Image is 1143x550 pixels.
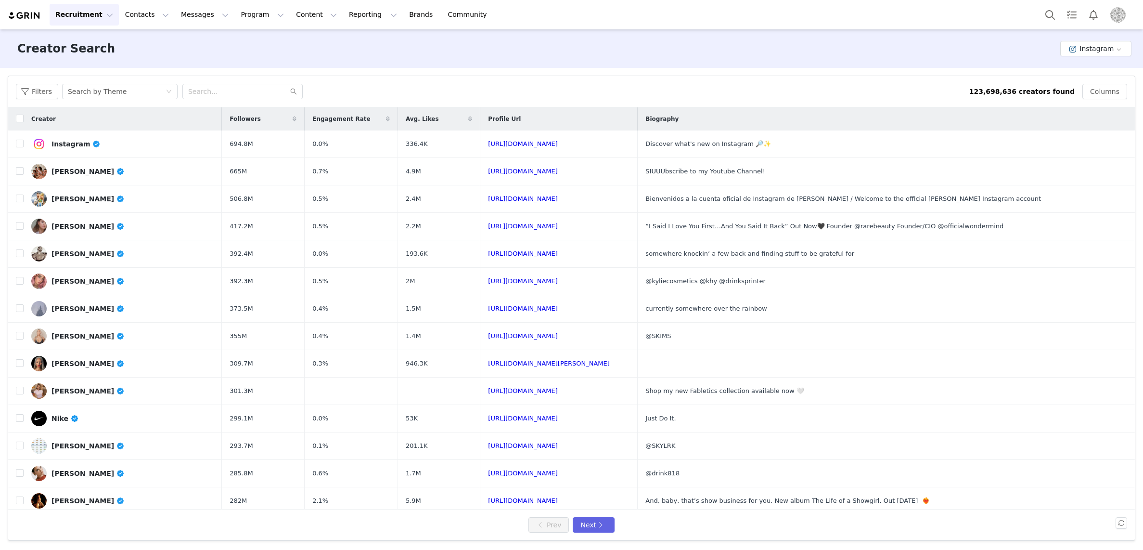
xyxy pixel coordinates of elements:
[51,168,125,175] div: [PERSON_NAME]
[31,356,47,371] img: v2
[51,497,125,505] div: [PERSON_NAME]
[230,469,253,478] span: 285.8M
[50,4,119,26] button: Recruitment
[488,115,521,123] span: Profile Url
[230,359,253,368] span: 309.7M
[488,497,558,504] a: [URL][DOMAIN_NAME]
[68,84,127,99] div: Search by Theme
[442,4,497,26] a: Community
[31,301,214,316] a: [PERSON_NAME]
[16,84,58,99] button: Filters
[488,415,558,422] a: [URL][DOMAIN_NAME]
[406,304,421,314] span: 1.5M
[645,497,929,504] span: And, baby, that’s show business for you. New album The Life of a Showgirl. Out [DATE] ❤️‍🔥
[488,250,558,257] a: [URL][DOMAIN_NAME]
[488,305,558,312] a: [URL][DOMAIN_NAME]
[51,332,125,340] div: [PERSON_NAME]
[645,415,676,422] span: Just Do It.
[406,194,421,204] span: 2.4M
[8,11,41,20] img: grin logo
[230,304,253,314] span: 373.5M
[31,438,47,454] img: v2
[528,517,569,533] button: Prev
[31,274,47,289] img: v2
[1104,7,1135,23] button: Profile
[31,493,214,509] a: [PERSON_NAME]
[51,277,125,285] div: [PERSON_NAME]
[51,195,125,203] div: [PERSON_NAME]
[645,168,765,175] span: SIUUUbscribe to my Youtube Channel!
[230,414,253,423] span: 299.1M
[645,442,675,449] span: @SKYLRK
[645,250,854,257] span: somewhere knockin’ a few back and finding stuff to be grateful for
[312,167,328,176] span: 0.7%
[290,88,297,95] i: icon: search
[31,301,47,316] img: v2
[488,195,558,202] a: [URL][DOMAIN_NAME]
[31,136,47,152] img: v2
[406,276,415,286] span: 2M
[488,387,558,394] a: [URL][DOMAIN_NAME]
[312,469,328,478] span: 0.6%
[406,115,439,123] span: Avg. Likes
[406,249,428,259] span: 193.6K
[406,496,421,506] span: 5.9M
[31,219,47,234] img: v2
[31,466,47,481] img: v2
[312,194,328,204] span: 0.5%
[488,223,558,230] a: [URL][DOMAIN_NAME]
[51,360,125,367] div: [PERSON_NAME]
[230,441,253,451] span: 293.7M
[31,438,214,454] a: [PERSON_NAME]
[312,414,328,423] span: 0.0%
[406,359,428,368] span: 946.3K
[406,441,428,451] span: 201.1K
[31,136,214,152] a: Instagram
[312,222,328,231] span: 0.5%
[1083,4,1104,26] button: Notifications
[312,304,328,314] span: 0.4%
[31,466,214,481] a: [PERSON_NAME]
[31,191,47,207] img: v2
[31,246,214,262] a: [PERSON_NAME]
[230,194,253,204] span: 506.8M
[969,87,1075,97] div: 123,698,636 creators found
[645,470,680,477] span: @drink818
[403,4,441,26] a: Brands
[312,331,328,341] span: 0.4%
[31,328,214,344] a: [PERSON_NAME]
[119,4,175,26] button: Contacts
[31,219,214,234] a: [PERSON_NAME]
[31,164,214,179] a: [PERSON_NAME]
[51,305,125,313] div: [PERSON_NAME]
[51,442,125,450] div: [PERSON_NAME]
[51,470,125,477] div: [PERSON_NAME]
[182,84,303,99] input: Search...
[312,441,328,451] span: 0.1%
[573,517,614,533] button: Next
[406,139,428,149] span: 336.4K
[312,139,328,149] span: 0.0%
[1082,84,1127,99] button: Columns
[175,4,234,26] button: Messages
[31,328,47,344] img: v2
[290,4,343,26] button: Content
[31,493,47,509] img: v2
[51,250,125,258] div: [PERSON_NAME]
[1040,4,1061,26] button: Search
[230,276,253,286] span: 392.3M
[488,470,558,477] a: [URL][DOMAIN_NAME]
[31,164,47,179] img: v2
[645,195,1041,202] span: Bienvenidos a la cuenta oficial de Instagram de [PERSON_NAME] / Welcome to the official [PERSON_N...
[488,168,558,175] a: [URL][DOMAIN_NAME]
[488,332,558,340] a: [URL][DOMAIN_NAME]
[31,383,47,399] img: v2
[17,40,115,57] h3: Creator Search
[645,223,1003,230] span: “I Said I Love You First…And You Said It Back” Out Now🖤 Founder @rarebeauty Founder/CIO @official...
[343,4,403,26] button: Reporting
[235,4,290,26] button: Program
[230,222,253,231] span: 417.2M
[51,415,78,422] div: Nike
[488,442,558,449] a: [URL][DOMAIN_NAME]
